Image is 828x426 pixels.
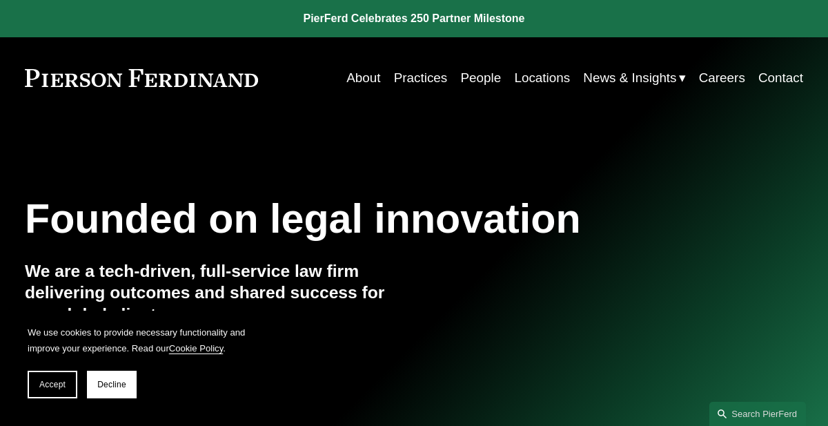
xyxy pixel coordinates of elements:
[28,325,248,357] p: We use cookies to provide necessary functionality and improve your experience. Read our .
[514,65,570,91] a: Locations
[14,311,262,412] section: Cookie banner
[699,65,745,91] a: Careers
[346,65,380,91] a: About
[394,65,448,91] a: Practices
[709,402,806,426] a: Search this site
[39,380,66,389] span: Accept
[87,371,137,398] button: Decline
[97,380,126,389] span: Decline
[460,65,501,91] a: People
[583,65,685,91] a: folder dropdown
[25,195,673,242] h1: Founded on legal innovation
[25,260,414,325] h4: We are a tech-driven, full-service law firm delivering outcomes and shared success for our global...
[169,343,223,354] a: Cookie Policy
[583,66,676,90] span: News & Insights
[28,371,77,398] button: Accept
[758,65,803,91] a: Contact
